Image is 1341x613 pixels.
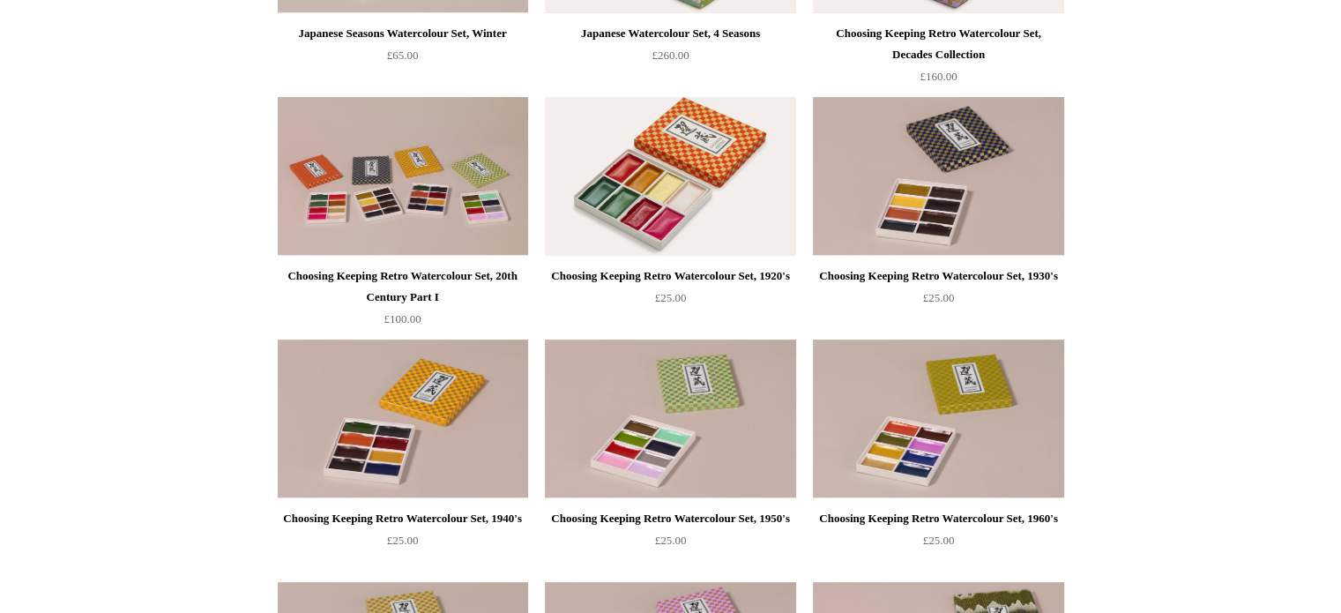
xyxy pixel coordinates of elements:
a: Japanese Seasons Watercolour Set, Winter £65.00 [278,23,528,95]
img: Choosing Keeping Retro Watercolour Set, 1940's [278,340,528,498]
div: Choosing Keeping Retro Watercolour Set, 1950's [549,508,791,529]
div: Choosing Keeping Retro Watercolour Set, 1960's [817,508,1059,529]
a: Choosing Keeping Retro Watercolour Set, 1930's Choosing Keeping Retro Watercolour Set, 1930's [813,97,1063,256]
a: Choosing Keeping Retro Watercolour Set, 1960's £25.00 [813,508,1063,580]
img: Choosing Keeping Retro Watercolour Set, 20th Century Part I [278,97,528,256]
div: Choosing Keeping Retro Watercolour Set, 1940's [282,508,524,529]
a: Choosing Keeping Retro Watercolour Set, 1950's Choosing Keeping Retro Watercolour Set, 1950's [545,340,795,498]
a: Choosing Keeping Retro Watercolour Set, 20th Century Part I Choosing Keeping Retro Watercolour Se... [278,97,528,256]
span: £160.00 [920,70,957,83]
span: £25.00 [655,291,687,304]
a: Choosing Keeping Retro Watercolour Set, 1950's £25.00 [545,508,795,580]
div: Choosing Keeping Retro Watercolour Set, 1920's [549,265,791,287]
img: Choosing Keeping Retro Watercolour Set, 1920's [545,97,795,256]
span: £25.00 [923,534,955,547]
span: £260.00 [652,49,689,62]
img: Choosing Keeping Retro Watercolour Set, 1930's [813,97,1063,256]
span: £65.00 [387,49,419,62]
a: Choosing Keeping Retro Watercolour Set, 20th Century Part I £100.00 [278,265,528,338]
img: Choosing Keeping Retro Watercolour Set, 1950's [545,340,795,498]
span: £100.00 [384,312,421,325]
a: Choosing Keeping Retro Watercolour Set, Decades Collection £160.00 [813,23,1063,95]
a: Choosing Keeping Retro Watercolour Set, 1940's Choosing Keeping Retro Watercolour Set, 1940's [278,340,528,498]
a: Choosing Keeping Retro Watercolour Set, 1920's £25.00 [545,265,795,338]
a: Choosing Keeping Retro Watercolour Set, 1960's Choosing Keeping Retro Watercolour Set, 1960's [813,340,1063,498]
div: Japanese Watercolour Set, 4 Seasons [549,23,791,44]
div: Choosing Keeping Retro Watercolour Set, Decades Collection [817,23,1059,65]
span: £25.00 [923,291,955,304]
img: Choosing Keeping Retro Watercolour Set, 1960's [813,340,1063,498]
a: Choosing Keeping Retro Watercolour Set, 1920's Choosing Keeping Retro Watercolour Set, 1920's [545,97,795,256]
div: Choosing Keeping Retro Watercolour Set, 1930's [817,265,1059,287]
span: £25.00 [655,534,687,547]
div: Choosing Keeping Retro Watercolour Set, 20th Century Part I [282,265,524,308]
div: Japanese Seasons Watercolour Set, Winter [282,23,524,44]
a: Choosing Keeping Retro Watercolour Set, 1930's £25.00 [813,265,1063,338]
a: Japanese Watercolour Set, 4 Seasons £260.00 [545,23,795,95]
span: £25.00 [387,534,419,547]
a: Choosing Keeping Retro Watercolour Set, 1940's £25.00 [278,508,528,580]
